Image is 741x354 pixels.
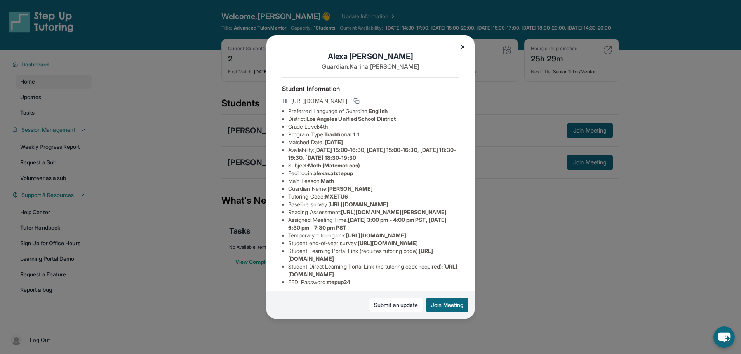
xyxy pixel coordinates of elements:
[324,131,359,138] span: Traditional 1:1
[288,146,459,162] li: Availability:
[358,240,418,246] span: [URL][DOMAIN_NAME]
[713,326,735,348] button: chat-button
[308,162,360,169] span: Math (Matemáticas)
[369,298,423,312] a: Submit an update
[460,44,466,50] img: Close Icon
[352,96,361,106] button: Copy link
[288,131,459,138] li: Program Type:
[282,62,459,71] p: Guardian: Karina [PERSON_NAME]
[288,247,459,263] li: Student Learning Portal Link (requires tutoring code) :
[288,263,459,278] li: Student Direct Learning Portal Link (no tutoring code required) :
[328,201,388,208] span: [URL][DOMAIN_NAME]
[291,97,347,105] span: [URL][DOMAIN_NAME]
[426,298,468,312] button: Join Meeting
[369,108,388,114] span: English
[288,162,459,169] li: Subject :
[288,146,456,161] span: [DATE] 15:00-16:30, [DATE] 15:00-16:30, [DATE] 18:30-19:30, [DATE] 18:30-19:30
[288,193,459,201] li: Tutoring Code :
[288,201,459,208] li: Baseline survey :
[288,123,459,131] li: Grade Level:
[321,178,334,184] span: Math
[282,84,459,93] h4: Student Information
[288,185,459,193] li: Guardian Name :
[341,209,447,215] span: [URL][DOMAIN_NAME][PERSON_NAME]
[306,115,396,122] span: Los Angeles Unified School District
[319,123,328,130] span: 4th
[327,279,351,285] span: stepup24
[288,169,459,177] li: Eedi login :
[346,232,406,239] span: [URL][DOMAIN_NAME]
[327,185,373,192] span: [PERSON_NAME]
[325,193,348,200] span: MXETU6
[288,138,459,146] li: Matched Date:
[288,216,459,232] li: Assigned Meeting Time :
[288,107,459,115] li: Preferred Language of Guardian:
[288,216,447,231] span: [DATE] 3:00 pm - 4:00 pm PST, [DATE] 6:30 pm - 7:30 pm PST
[325,139,343,145] span: [DATE]
[313,170,353,176] span: alexar.atstepup
[288,115,459,123] li: District:
[288,232,459,239] li: Temporary tutoring link :
[288,278,459,286] li: EEDI Password :
[282,51,459,62] h1: Alexa [PERSON_NAME]
[288,239,459,247] li: Student end-of-year survey :
[288,177,459,185] li: Main Lesson :
[288,208,459,216] li: Reading Assessment :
